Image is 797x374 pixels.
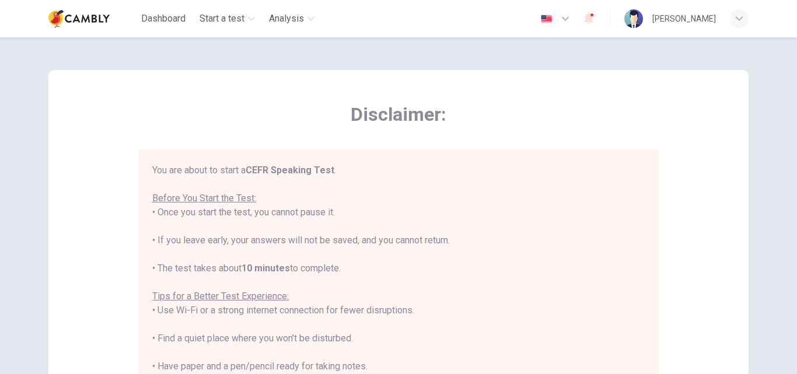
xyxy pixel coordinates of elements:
b: CEFR Speaking Test [246,165,334,176]
img: Cambly logo [48,7,110,30]
img: Profile picture [624,9,643,28]
span: Analysis [269,12,304,26]
div: [PERSON_NAME] [652,12,716,26]
span: Start a test [200,12,244,26]
span: Dashboard [141,12,186,26]
u: Tips for a Better Test Experience: [152,291,289,302]
a: Cambly logo [48,7,137,30]
span: Disclaimer: [138,103,659,126]
button: Start a test [195,8,260,29]
u: Before You Start the Test: [152,193,256,204]
button: Dashboard [137,8,190,29]
button: Analysis [264,8,319,29]
b: 10 minutes [242,263,290,274]
img: en [539,15,554,23]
